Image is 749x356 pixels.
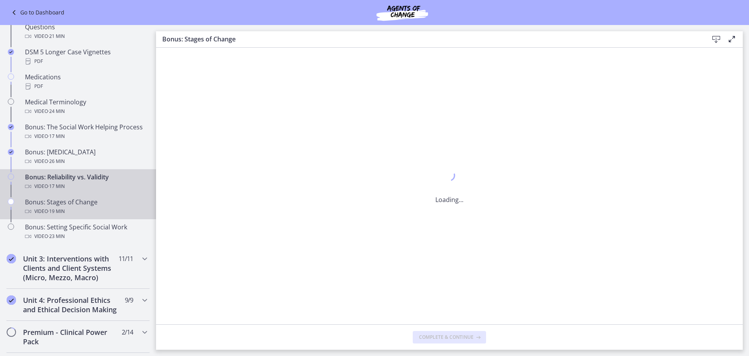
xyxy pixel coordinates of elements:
[23,327,118,346] h2: Premium - Clinical Power Pack
[25,82,147,91] div: PDF
[419,334,474,340] span: Complete & continue
[25,132,147,141] div: Video
[25,197,147,216] div: Bonus: Stages of Change
[25,57,147,66] div: PDF
[48,32,65,41] span: · 21 min
[7,295,16,305] i: Completed
[48,157,65,166] span: · 26 min
[8,149,14,155] i: Completed
[48,207,65,216] span: · 19 min
[48,107,65,116] span: · 24 min
[25,147,147,166] div: Bonus: [MEDICAL_DATA]
[162,34,696,44] h3: Bonus: Stages of Change
[25,32,147,41] div: Video
[25,72,147,91] div: Medications
[122,327,133,337] span: 2 / 14
[435,195,463,204] p: Loading...
[23,254,118,282] h2: Unit 3: Interventions with Clients and Client Systems (Micro, Mezzo, Macro)
[25,207,147,216] div: Video
[25,122,147,141] div: Bonus: The Social Work Helping Process
[125,295,133,305] span: 9 / 9
[355,3,449,22] img: Agents of Change
[25,222,147,241] div: Bonus: Setting Specific Social Work
[8,49,14,55] i: Completed
[25,47,147,66] div: DSM 5 Longer Case Vignettes
[435,168,463,186] div: 1
[413,331,486,343] button: Complete & continue
[48,182,65,191] span: · 17 min
[25,157,147,166] div: Video
[7,254,16,263] i: Completed
[9,8,64,17] a: Go to Dashboard
[8,124,14,130] i: Completed
[25,172,147,191] div: Bonus: Reliability vs. Validity
[25,13,147,41] div: DSM-5 Case Vignettes and Practice Questions
[48,232,65,241] span: · 23 min
[25,182,147,191] div: Video
[48,132,65,141] span: · 17 min
[119,254,133,263] span: 11 / 11
[23,295,118,314] h2: Unit 4: Professional Ethics and Ethical Decision Making
[25,107,147,116] div: Video
[25,97,147,116] div: Medical Terminology
[25,232,147,241] div: Video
